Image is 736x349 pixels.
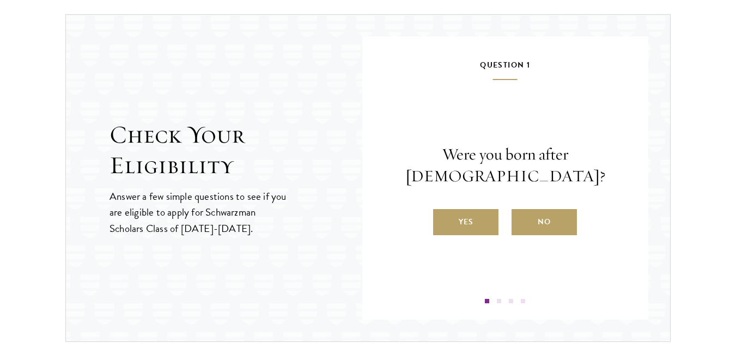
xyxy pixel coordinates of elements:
[395,58,616,80] h5: Question 1
[512,209,577,235] label: No
[395,144,616,187] p: Were you born after [DEMOGRAPHIC_DATA]?
[433,209,498,235] label: Yes
[110,120,362,181] h2: Check Your Eligibility
[110,188,288,236] p: Answer a few simple questions to see if you are eligible to apply for Schwarzman Scholars Class o...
